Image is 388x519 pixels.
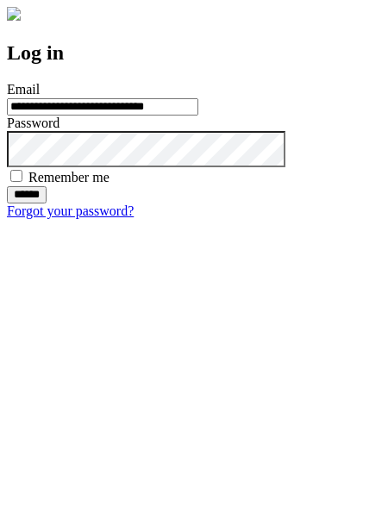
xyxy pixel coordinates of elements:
[7,116,59,130] label: Password
[7,41,381,65] h2: Log in
[28,170,110,184] label: Remember me
[7,82,40,97] label: Email
[7,7,21,21] img: logo-4e3dc11c47720685a147b03b5a06dd966a58ff35d612b21f08c02c0306f2b779.png
[7,203,134,218] a: Forgot your password?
